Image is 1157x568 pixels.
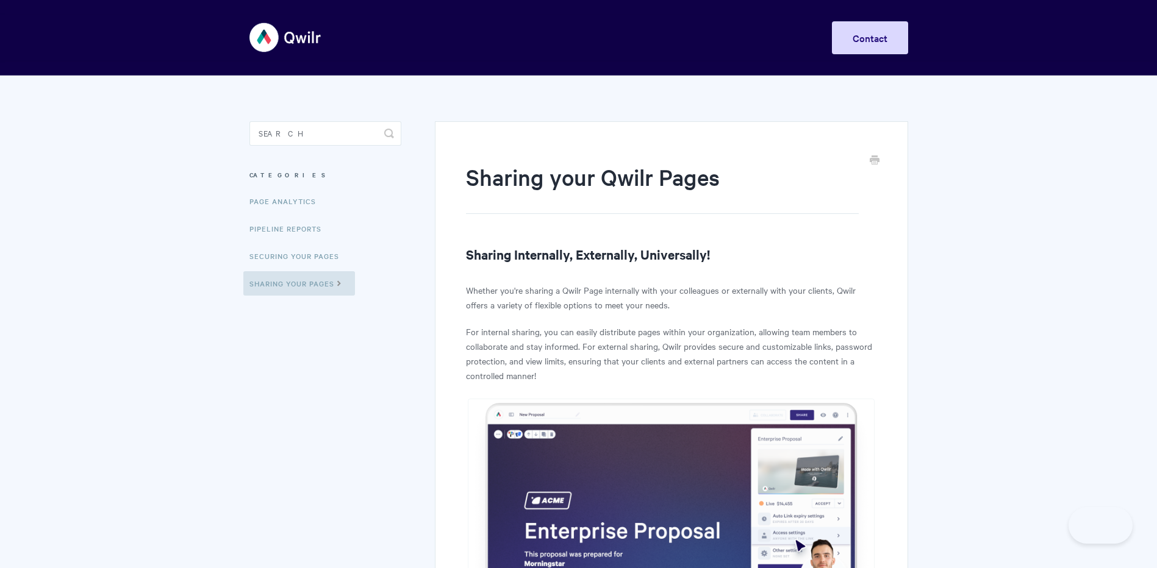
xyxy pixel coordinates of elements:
[466,162,858,214] h1: Sharing your Qwilr Pages
[249,189,325,213] a: Page Analytics
[466,324,876,383] p: For internal sharing, you can easily distribute pages within your organization, allowing team mem...
[249,216,331,241] a: Pipeline reports
[870,154,879,168] a: Print this Article
[466,244,876,264] h2: Sharing Internally, Externally, Universally!
[249,244,348,268] a: Securing Your Pages
[1069,507,1133,544] iframe: Toggle Customer Support
[249,164,401,186] h3: Categories
[466,283,876,312] p: Whether you're sharing a Qwilr Page internally with your colleagues or externally with your clien...
[249,121,401,146] input: Search
[249,15,322,60] img: Qwilr Help Center
[832,21,908,54] a: Contact
[243,271,355,296] a: Sharing Your Pages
